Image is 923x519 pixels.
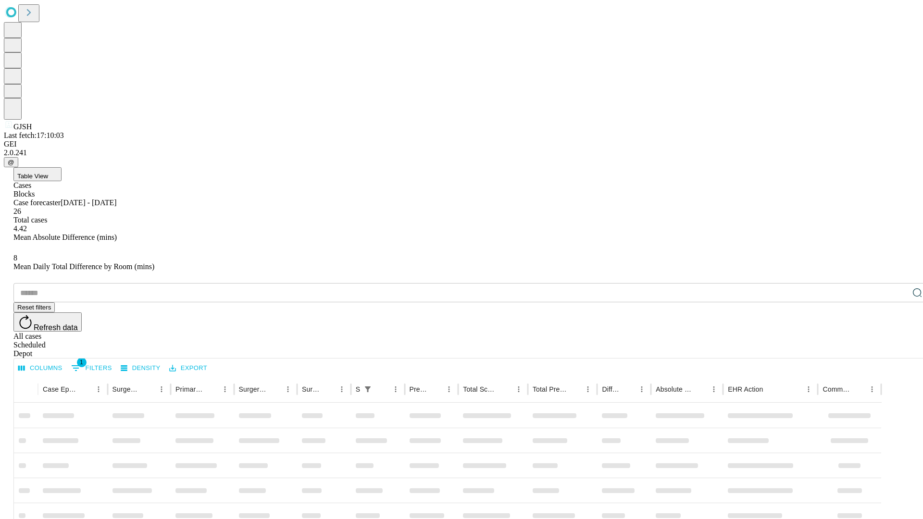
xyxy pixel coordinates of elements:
button: Menu [335,383,349,396]
button: Sort [568,383,581,396]
div: 1 active filter [361,383,374,396]
div: Case Epic Id [43,385,77,393]
button: Sort [375,383,389,396]
div: Predicted In Room Duration [410,385,428,393]
button: Sort [268,383,281,396]
button: Sort [852,383,865,396]
span: [DATE] - [DATE] [61,198,116,207]
button: Menu [389,383,402,396]
span: Mean Absolute Difference (mins) [13,233,117,241]
span: Refresh data [34,323,78,332]
button: Refresh data [13,312,82,332]
button: Sort [205,383,218,396]
button: Menu [802,383,815,396]
button: Menu [218,383,232,396]
span: 4.42 [13,224,27,233]
button: Menu [707,383,721,396]
span: Table View [17,173,48,180]
button: Density [118,361,163,376]
button: Export [167,361,210,376]
button: Sort [764,383,777,396]
button: Sort [622,383,635,396]
button: Menu [442,383,456,396]
button: @ [4,157,18,167]
span: Total cases [13,216,47,224]
button: Sort [322,383,335,396]
button: Table View [13,167,62,181]
span: 8 [13,254,17,262]
button: Sort [141,383,155,396]
button: Menu [635,383,649,396]
button: Reset filters [13,302,55,312]
button: Sort [499,383,512,396]
span: 1 [77,358,87,367]
button: Menu [92,383,105,396]
div: Primary Service [175,385,203,393]
span: GJSH [13,123,32,131]
div: Surgeon Name [112,385,140,393]
button: Menu [155,383,168,396]
div: Comments [823,385,850,393]
div: Total Scheduled Duration [463,385,498,393]
div: Surgery Name [239,385,267,393]
button: Sort [429,383,442,396]
button: Menu [865,383,879,396]
button: Show filters [361,383,374,396]
div: Total Predicted Duration [533,385,567,393]
div: Absolute Difference [656,385,693,393]
button: Menu [581,383,595,396]
div: GEI [4,140,919,148]
span: Mean Daily Total Difference by Room (mins) [13,262,154,271]
div: Surgery Date [302,385,321,393]
button: Menu [512,383,525,396]
span: @ [8,159,14,166]
div: EHR Action [728,385,763,393]
button: Sort [78,383,92,396]
div: Difference [602,385,621,393]
button: Menu [281,383,295,396]
span: 26 [13,207,21,215]
button: Sort [694,383,707,396]
div: Scheduled In Room Duration [356,385,360,393]
span: Last fetch: 17:10:03 [4,131,64,139]
div: 2.0.241 [4,148,919,157]
span: Reset filters [17,304,51,311]
button: Select columns [16,361,65,376]
button: Show filters [69,360,114,376]
span: Case forecaster [13,198,61,207]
